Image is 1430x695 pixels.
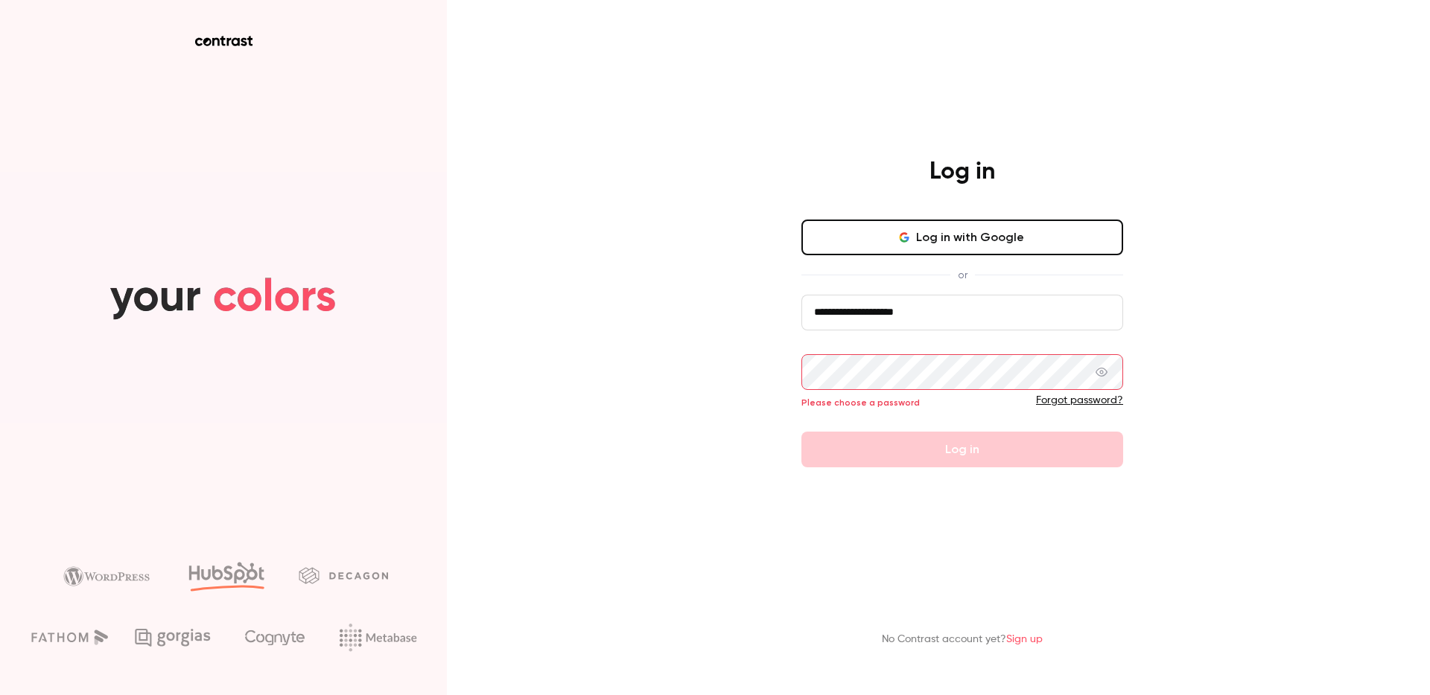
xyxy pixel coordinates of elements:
img: decagon [299,567,388,583]
button: Log in with Google [801,220,1123,255]
h4: Log in [929,157,995,187]
span: or [950,267,975,283]
p: No Contrast account yet? [882,632,1043,647]
a: Sign up [1006,634,1043,644]
span: Please choose a password [801,397,920,408]
a: Forgot password? [1036,395,1123,406]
